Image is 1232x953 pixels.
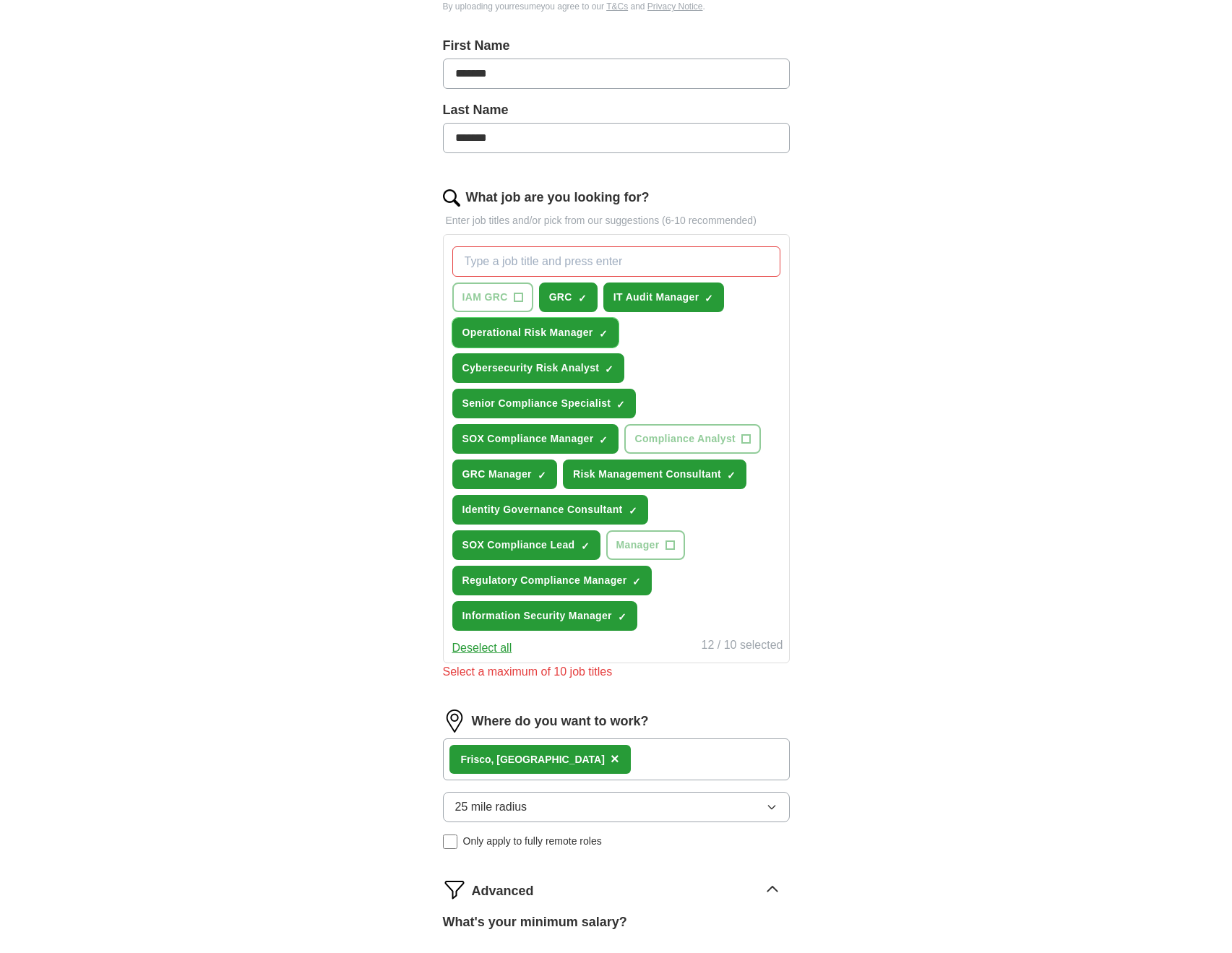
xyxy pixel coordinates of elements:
[455,798,527,816] span: 25 mile radius
[634,431,736,447] span: Compliance Analyst
[452,566,652,595] button: Regulatory Compliance Manager✓
[463,834,602,849] span: Only apply to fully remote roles
[443,663,790,681] div: Select a maximum of 10 job titles
[452,389,637,418] button: Senior Compliance Specialist✓
[452,318,619,348] button: Operational Risk Manager✓
[443,878,466,901] img: filter
[611,749,619,770] button: ×
[443,213,790,228] p: Enter job titles and/or pick from our suggestions (6-10 recommended)
[563,460,746,489] button: Risk Management Consultant✓
[461,754,491,765] strong: Frisco
[599,434,608,446] span: ✓
[452,639,512,657] button: Deselect all
[573,467,721,482] span: Risk Management Consultant
[624,424,761,454] button: Compliance Analyst
[462,431,594,447] span: SOX Compliance Manager
[578,293,587,304] span: ✓
[443,913,627,932] label: What's your minimum salary?
[705,293,713,304] span: ✓
[616,399,625,410] span: ✓
[452,246,780,277] input: Type a job title and press enter
[462,290,508,305] span: IAM GRC
[443,100,790,120] label: Last Name
[462,325,593,340] span: Operational Risk Manager
[606,1,628,12] a: T&Cs
[606,530,685,560] button: Manager
[443,792,790,822] button: 25 mile radius
[452,353,625,383] button: Cybersecurity Risk Analyst✓
[616,538,660,553] span: Manager
[472,712,649,731] label: Where do you want to work?
[611,751,619,767] span: ×
[452,530,600,560] button: SOX Compliance Lead✓
[466,188,650,207] label: What job are you looking for?
[452,495,648,525] button: Identity Governance Consultant✓
[702,637,783,657] div: 12 / 10 selected
[539,283,598,312] button: GRC✓
[549,290,572,305] span: GRC
[599,328,608,340] span: ✓
[452,424,619,454] button: SOX Compliance Manager✓
[443,189,460,207] img: search.png
[538,470,546,481] span: ✓
[443,710,466,733] img: location.png
[605,363,613,375] span: ✓
[613,290,699,305] span: IT Audit Manager
[462,467,532,482] span: GRC Manager
[472,881,534,901] span: Advanced
[727,470,736,481] span: ✓
[647,1,703,12] a: Privacy Notice
[462,573,627,588] span: Regulatory Compliance Manager
[452,283,533,312] button: IAM GRC
[632,576,641,587] span: ✓
[452,601,637,631] button: Information Security Manager✓
[443,36,790,56] label: First Name
[461,752,605,767] div: , [GEOGRAPHIC_DATA]
[462,502,623,517] span: Identity Governance Consultant
[443,835,457,849] input: Only apply to fully remote roles
[462,361,600,376] span: Cybersecurity Risk Analyst
[462,538,575,553] span: SOX Compliance Lead
[581,540,590,552] span: ✓
[462,396,611,411] span: Senior Compliance Specialist
[452,460,557,489] button: GRC Manager✓
[462,608,612,624] span: Information Security Manager
[629,505,637,517] span: ✓
[603,283,725,312] button: IT Audit Manager✓
[618,611,626,623] span: ✓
